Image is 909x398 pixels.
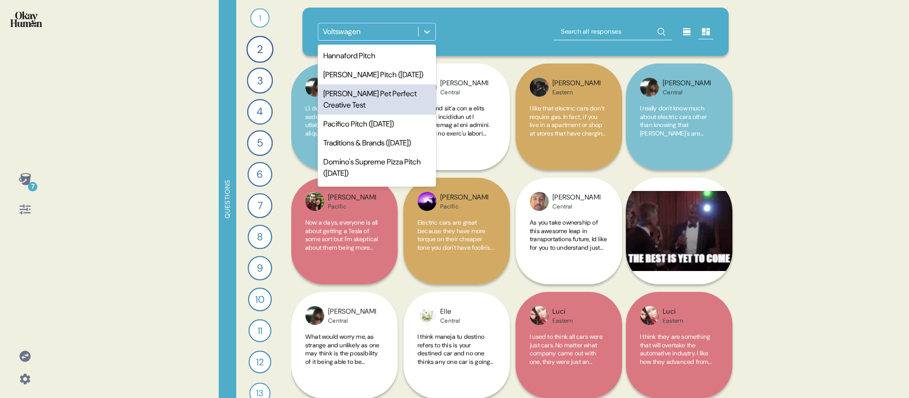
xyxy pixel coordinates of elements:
img: profilepic_3337408792991098.jpg [305,78,324,97]
div: [PERSON_NAME] Pitch ([DATE]) [318,65,436,84]
div: Pacific [440,203,488,210]
input: Search all responses [553,23,672,40]
div: Voltswagen [323,26,361,37]
div: [PERSON_NAME] [553,78,600,89]
div: Domino's Supreme Pizza Pitch ([DATE]) [318,153,436,183]
div: Central [553,203,600,210]
div: 1 [250,9,270,28]
img: okayhuman.3b1b6348.png [10,11,42,27]
div: Central [440,317,460,325]
img: profilepic_3089692241140989.jpg [305,192,324,211]
img: profilepic_3337408792991098.jpg [640,78,659,97]
div: 7 [28,182,37,191]
img: profilepic_3370617083018509.jpg [530,192,549,211]
div: Luci [663,307,683,317]
img: profilepic_3897993240216201.jpg [418,192,437,211]
div: Central [328,317,376,325]
div: Eastern [553,89,600,96]
div: Pacific [328,203,376,210]
div: 7 [248,193,273,218]
div: 9 [248,256,272,280]
div: 3 [247,67,273,93]
img: profilepic_3212958722092000.jpg [640,306,659,325]
div: Elle [440,307,460,317]
div: Hannaford Pitch [318,46,436,65]
div: [PERSON_NAME] [553,192,600,203]
div: Pacifico Pitch ([DATE]) [318,115,436,134]
div: Eastern [663,317,683,325]
div: [PERSON_NAME] [440,192,488,203]
div: Central [663,89,711,96]
div: Luci [553,307,573,317]
div: [PERSON_NAME] Pet Perfect Creative Test [318,84,436,115]
div: 10 [248,288,272,311]
div: [PERSON_NAME] [663,78,711,89]
img: profilepic_2896428847127629.jpg [530,78,549,97]
div: 11 [249,319,271,342]
div: 6 [248,162,272,187]
span: I like that electric cars don’t require gas. In fact, if you live in a apartment or shop at store... [530,104,608,337]
div: Eastern [553,317,573,325]
div: Central [440,89,488,96]
span: I really don't know much about electric cars other than knowing that [PERSON_NAME]'s are electric... [640,104,718,320]
div: [PERSON_NAME] [440,78,488,89]
div: 5 [247,130,273,156]
div: Traditions & Brands ([DATE]) [318,134,436,153]
div: 4 [247,99,273,125]
div: [PERSON_NAME] [328,307,376,317]
img: profilepic_3337408792991098.jpg [305,306,324,325]
div: 2 [246,36,273,63]
img: profilepic_3212958722092000.jpg [530,306,549,325]
div: 12 [249,351,271,373]
div: 8 [248,225,272,249]
div: Visit [US_STATE] Pitch ([DATE]) [318,183,436,202]
div: [PERSON_NAME] [328,192,376,203]
img: profilepic_3097883997000296.jpg [418,306,437,325]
